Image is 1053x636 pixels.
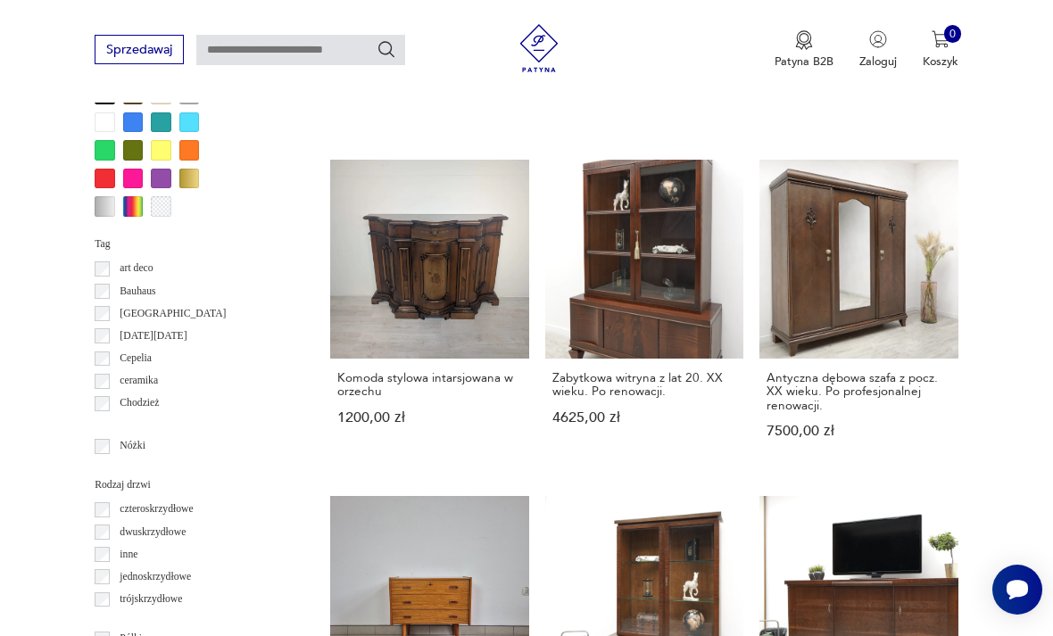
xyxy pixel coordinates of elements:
h3: Komoda stylowa intarsjowana w orzechu [337,371,521,399]
p: Bauhaus [120,283,155,301]
p: dwuskrzydłowe [120,524,186,541]
button: Szukaj [377,39,396,59]
img: Ikona medalu [795,30,813,50]
a: Zabytkowa witryna z lat 20. XX wieku. Po renowacji.Zabytkowa witryna z lat 20. XX wieku. Po renow... [545,160,744,470]
p: inne [120,546,137,564]
p: Chodzież [120,394,159,412]
p: Nóżki [120,437,145,455]
p: Koszyk [923,54,958,70]
h3: Zabytkowa witryna z lat 20. XX wieku. Po renowacji. [552,371,736,399]
p: 7500,00 zł [767,425,950,438]
img: Ikonka użytkownika [869,30,887,48]
p: Tag [95,235,292,253]
img: Ikona koszyka [932,30,949,48]
p: 1200,00 zł [337,411,521,425]
p: Cepelia [120,350,152,368]
a: Ikona medaluPatyna B2B [775,30,833,70]
p: trójskrzydłowe [120,591,182,608]
p: [DATE][DATE] [120,327,187,345]
p: ceramika [120,372,158,390]
button: Zaloguj [859,30,897,70]
p: Zaloguj [859,54,897,70]
p: Patyna B2B [775,54,833,70]
button: 0Koszyk [923,30,958,70]
iframe: Smartsupp widget button [992,565,1042,615]
p: Ćmielów [120,417,158,435]
p: [GEOGRAPHIC_DATA] [120,305,226,323]
img: Patyna - sklep z meblami i dekoracjami vintage [510,24,569,72]
button: Patyna B2B [775,30,833,70]
div: 0 [944,25,962,43]
p: art deco [120,260,153,277]
button: Sprzedawaj [95,35,183,64]
a: Komoda stylowa intarsjowana w orzechuKomoda stylowa intarsjowana w orzechu1200,00 zł [330,160,529,470]
p: Rodzaj drzwi [95,476,292,494]
p: 1100,00 zł [337,89,521,103]
p: 4625,00 zł [552,411,736,425]
p: jednoskrzydłowe [120,568,191,586]
p: czteroskrzydłowe [120,500,193,518]
a: Antyczna dębowa szafa z pocz. XX wieku. Po profesjonalnej renowacji.Antyczna dębowa szafa z pocz.... [759,160,958,470]
h3: Antyczna dębowa szafa z pocz. XX wieku. Po profesjonalnej renowacji. [767,371,950,412]
a: Sprzedawaj [95,45,183,56]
